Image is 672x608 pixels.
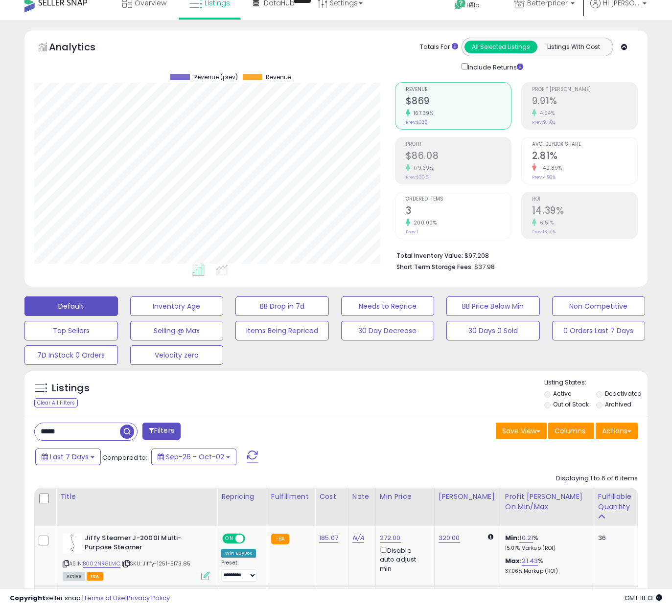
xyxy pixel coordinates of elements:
[505,557,586,575] div: %
[63,572,85,581] span: All listings currently available for purchase on Amazon
[83,560,120,568] a: B002NR8LMC
[505,568,586,575] p: 37.06% Markup (ROI)
[406,95,511,109] h2: $869
[10,593,46,603] strong: Copyright
[553,389,571,398] label: Active
[596,423,638,439] button: Actions
[406,87,511,92] span: Revenue
[522,556,538,566] a: 21.43
[271,534,289,544] small: FBA
[555,426,585,436] span: Columns
[271,492,311,502] div: Fulfillment
[52,382,90,395] h5: Listings
[151,449,236,465] button: Sep-26 - Oct-02
[537,41,610,53] button: Listings With Cost
[122,560,190,567] span: | SKU: Jiffy-1251-$173.85
[532,197,637,202] span: ROI
[446,321,540,340] button: 30 Days 0 Sold
[60,492,213,502] div: Title
[87,572,103,581] span: FBA
[63,534,82,553] img: 21XtLMxms5L._SL40_.jpg
[406,174,430,180] small: Prev: $30.81
[35,449,101,465] button: Last 7 Days
[406,229,418,235] small: Prev: 1
[223,535,235,543] span: ON
[24,296,118,316] button: Default
[439,533,460,543] a: 320.00
[532,119,556,125] small: Prev: 9.48%
[396,249,630,261] li: $97,208
[10,594,170,603] div: seller snap | |
[235,296,329,316] button: BB Drop in 7d
[598,492,632,512] div: Fulfillable Quantity
[102,453,147,462] span: Compared to:
[84,593,125,603] a: Terms of Use
[552,296,646,316] button: Non Competitive
[166,452,224,462] span: Sep-26 - Oct-02
[396,251,463,260] b: Total Inventory Value:
[406,119,427,125] small: Prev: $325
[532,142,637,147] span: Avg. Buybox Share
[341,321,435,340] button: 30 Day Decrease
[605,389,642,398] label: Deactivated
[130,296,224,316] button: Inventory Age
[410,164,434,172] small: 179.39%
[544,378,648,387] p: Listing States:
[532,174,556,180] small: Prev: 4.92%
[505,492,590,512] div: Profit [PERSON_NAME] on Min/Max
[396,263,473,271] b: Short Term Storage Fees:
[24,321,118,340] button: Top Sellers
[505,534,586,552] div: %
[130,345,224,365] button: Velocity zero
[625,593,662,603] span: 2025-10-10 18:13 GMT
[454,61,535,72] div: Include Returns
[536,164,562,172] small: -42.89%
[439,492,497,502] div: [PERSON_NAME]
[193,74,238,81] span: Revenue (prev)
[380,492,430,502] div: Min Price
[410,110,434,117] small: 167.39%
[474,262,495,271] span: $37.98
[532,205,637,218] h2: 14.39%
[127,593,170,603] a: Privacy Policy
[63,534,209,579] div: ASIN:
[536,219,554,226] small: 6.51%
[552,321,646,340] button: 0 Orders Last 7 Days
[352,492,371,502] div: Note
[380,545,427,573] div: Disable auto adjust min
[319,492,344,502] div: Cost
[406,197,511,202] span: Ordered Items
[235,321,329,340] button: Items Being Repriced
[221,549,256,558] div: Win BuyBox
[266,74,291,81] span: Revenue
[532,87,637,92] span: Profit [PERSON_NAME]
[501,488,594,526] th: The percentage added to the cost of goods (COGS) that forms the calculator for Min & Max prices.
[221,560,259,582] div: Preset:
[352,533,364,543] a: N/A
[496,423,547,439] button: Save View
[341,296,435,316] button: Needs to Reprice
[406,205,511,218] h2: 3
[532,150,637,163] h2: 2.81%
[532,95,637,109] h2: 9.91%
[464,41,537,53] button: All Selected Listings
[519,533,533,543] a: 10.21
[505,556,522,565] b: Max:
[34,398,78,407] div: Clear All Filters
[380,533,401,543] a: 272.00
[319,533,338,543] a: 185.07
[505,545,586,552] p: 15.01% Markup (ROI)
[24,345,118,365] button: 7D InStock 0 Orders
[605,400,631,408] label: Archived
[85,534,204,554] b: Jiffy Steamer J-2000I Multi-Purpose Steamer
[505,533,520,542] b: Min:
[548,423,594,439] button: Columns
[50,452,89,462] span: Last 7 Days
[406,150,511,163] h2: $86.08
[532,229,556,235] small: Prev: 13.51%
[556,474,638,483] div: Displaying 1 to 6 of 6 items
[598,534,628,542] div: 36
[536,110,555,117] small: 4.54%
[466,1,480,9] span: Help
[142,423,181,440] button: Filters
